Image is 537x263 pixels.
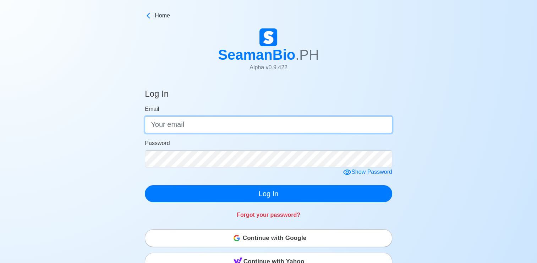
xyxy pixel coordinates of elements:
button: Continue with Google [145,229,392,247]
h1: SeamanBio [218,46,319,63]
span: Password [145,140,170,146]
span: Home [155,11,170,20]
input: Your email [145,116,392,133]
div: Show Password [343,168,392,177]
p: Alpha v 0.9.422 [218,63,319,72]
a: Home [145,11,392,20]
span: .PH [295,47,319,63]
h4: Log In [145,89,169,102]
img: Logo [259,28,277,46]
span: Continue with Google [243,231,307,245]
span: Email [145,106,159,112]
button: Log In [145,185,392,202]
a: SeamanBio.PHAlpha v0.9.422 [218,28,319,77]
a: Forgot your password? [237,212,300,218]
